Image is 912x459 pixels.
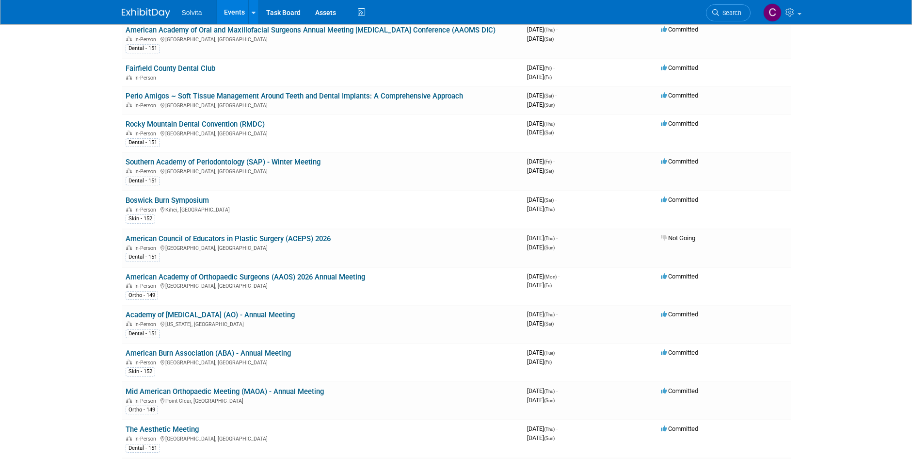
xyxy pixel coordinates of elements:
[126,320,519,328] div: [US_STATE], [GEOGRAPHIC_DATA]
[527,425,558,432] span: [DATE]
[661,196,698,203] span: Committed
[126,214,155,223] div: Skin - 152
[544,66,552,71] span: (Fri)
[661,273,698,280] span: Committed
[126,321,132,326] img: In-Person Event
[661,64,698,71] span: Committed
[544,389,555,394] span: (Thu)
[126,425,199,434] a: The Aesthetic Meeting
[134,321,159,328] span: In-Person
[544,168,554,174] span: (Sat)
[134,168,159,175] span: In-Person
[661,349,698,356] span: Committed
[527,281,552,289] span: [DATE]
[126,35,519,43] div: [GEOGRAPHIC_DATA], [GEOGRAPHIC_DATA]
[126,283,132,288] img: In-Person Event
[527,311,558,318] span: [DATE]
[126,75,132,80] img: In-Person Event
[126,360,132,364] img: In-Person Event
[126,205,519,213] div: Kihei, [GEOGRAPHIC_DATA]
[126,329,160,338] div: Dental - 151
[527,120,558,127] span: [DATE]
[556,120,558,127] span: -
[553,64,555,71] span: -
[527,273,560,280] span: [DATE]
[527,129,554,136] span: [DATE]
[126,102,132,107] img: In-Person Event
[661,92,698,99] span: Committed
[126,311,295,319] a: Academy of [MEDICAL_DATA] (AO) - Annual Meeting
[706,4,751,21] a: Search
[134,131,159,137] span: In-Person
[527,234,558,242] span: [DATE]
[544,207,555,212] span: (Thu)
[126,36,132,41] img: In-Person Event
[661,26,698,33] span: Committed
[556,26,558,33] span: -
[719,9,741,16] span: Search
[134,360,159,366] span: In-Person
[126,138,160,147] div: Dental - 151
[126,245,132,250] img: In-Person Event
[661,387,698,394] span: Committed
[126,291,158,300] div: Ortho - 149
[126,444,160,453] div: Dental - 151
[527,205,555,213] span: [DATE]
[126,234,331,243] a: American Council of Educators in Plastic Surgery (ACEPS) 2026
[126,244,519,251] div: [GEOGRAPHIC_DATA], [GEOGRAPHIC_DATA]
[527,358,552,365] span: [DATE]
[134,75,159,81] span: In-Person
[134,436,159,442] span: In-Person
[126,167,519,175] div: [GEOGRAPHIC_DATA], [GEOGRAPHIC_DATA]
[182,9,202,16] span: Solvita
[555,92,557,99] span: -
[544,197,554,203] span: (Sat)
[527,92,557,99] span: [DATE]
[527,349,558,356] span: [DATE]
[126,120,265,129] a: Rocky Mountain Dental Convention (RMDC)
[544,102,555,108] span: (Sun)
[661,120,698,127] span: Committed
[126,177,160,185] div: Dental - 151
[544,350,555,356] span: (Tue)
[556,234,558,242] span: -
[126,168,132,173] img: In-Person Event
[134,398,159,404] span: In-Person
[544,121,555,127] span: (Thu)
[544,321,554,327] span: (Sat)
[527,396,555,404] span: [DATE]
[556,311,558,318] span: -
[661,311,698,318] span: Committed
[126,367,155,376] div: Skin - 152
[134,207,159,213] span: In-Person
[661,234,695,242] span: Not Going
[544,360,552,365] span: (Fri)
[126,44,160,53] div: Dental - 151
[126,207,132,212] img: In-Person Event
[544,436,555,441] span: (Sun)
[527,26,558,33] span: [DATE]
[544,283,552,288] span: (Fri)
[558,273,560,280] span: -
[555,196,557,203] span: -
[122,8,170,18] img: ExhibitDay
[544,245,555,250] span: (Sun)
[527,387,558,394] span: [DATE]
[556,425,558,432] span: -
[661,425,698,432] span: Committed
[134,283,159,289] span: In-Person
[134,245,159,251] span: In-Person
[126,101,519,109] div: [GEOGRAPHIC_DATA], [GEOGRAPHIC_DATA]
[126,253,160,262] div: Dental - 151
[544,27,555,33] span: (Thu)
[556,387,558,394] span: -
[527,101,555,108] span: [DATE]
[134,102,159,109] span: In-Person
[544,130,554,135] span: (Sat)
[126,26,496,34] a: American Academy of Oral and Maxillofacial Surgeons Annual Meeting [MEDICAL_DATA] Conference (AAO...
[553,158,555,165] span: -
[527,244,555,251] span: [DATE]
[126,281,519,289] div: [GEOGRAPHIC_DATA], [GEOGRAPHIC_DATA]
[126,398,132,403] img: In-Person Event
[544,236,555,241] span: (Thu)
